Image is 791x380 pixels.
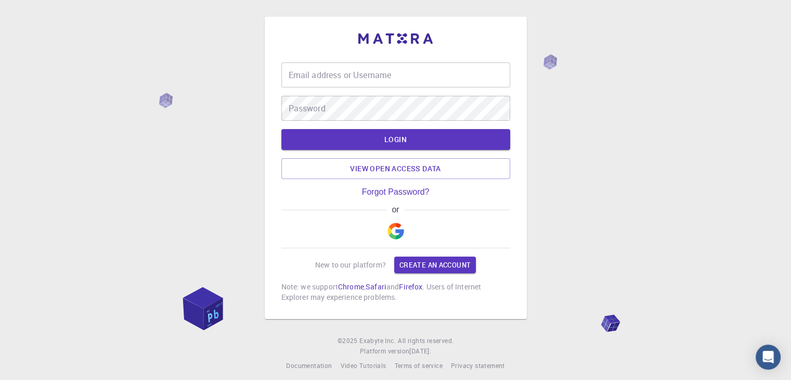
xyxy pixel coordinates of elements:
[286,361,332,370] span: Documentation
[394,361,442,371] a: Terms of service
[281,282,510,302] p: Note: we support , and . Users of Internet Explorer may experience problems.
[394,361,442,370] span: Terms of service
[398,336,453,346] span: All rights reserved.
[281,129,510,150] button: LOGIN
[387,205,404,214] span: or
[338,282,364,292] a: Chrome
[409,346,431,357] a: [DATE].
[359,336,396,346] a: Exabyte Inc.
[286,361,332,371] a: Documentation
[340,361,386,370] span: Video Tutorials
[359,336,396,345] span: Exabyte Inc.
[366,282,386,292] a: Safari
[451,361,505,370] span: Privacy statement
[394,257,476,273] a: Create an account
[338,336,359,346] span: © 2025
[451,361,505,371] a: Privacy statement
[360,346,409,357] span: Platform version
[340,361,386,371] a: Video Tutorials
[409,347,431,355] span: [DATE] .
[387,223,404,239] img: Google
[362,187,430,197] a: Forgot Password?
[315,260,386,270] p: New to our platform?
[281,158,510,179] a: View open access data
[756,345,781,370] div: Open Intercom Messenger
[399,282,422,292] a: Firefox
